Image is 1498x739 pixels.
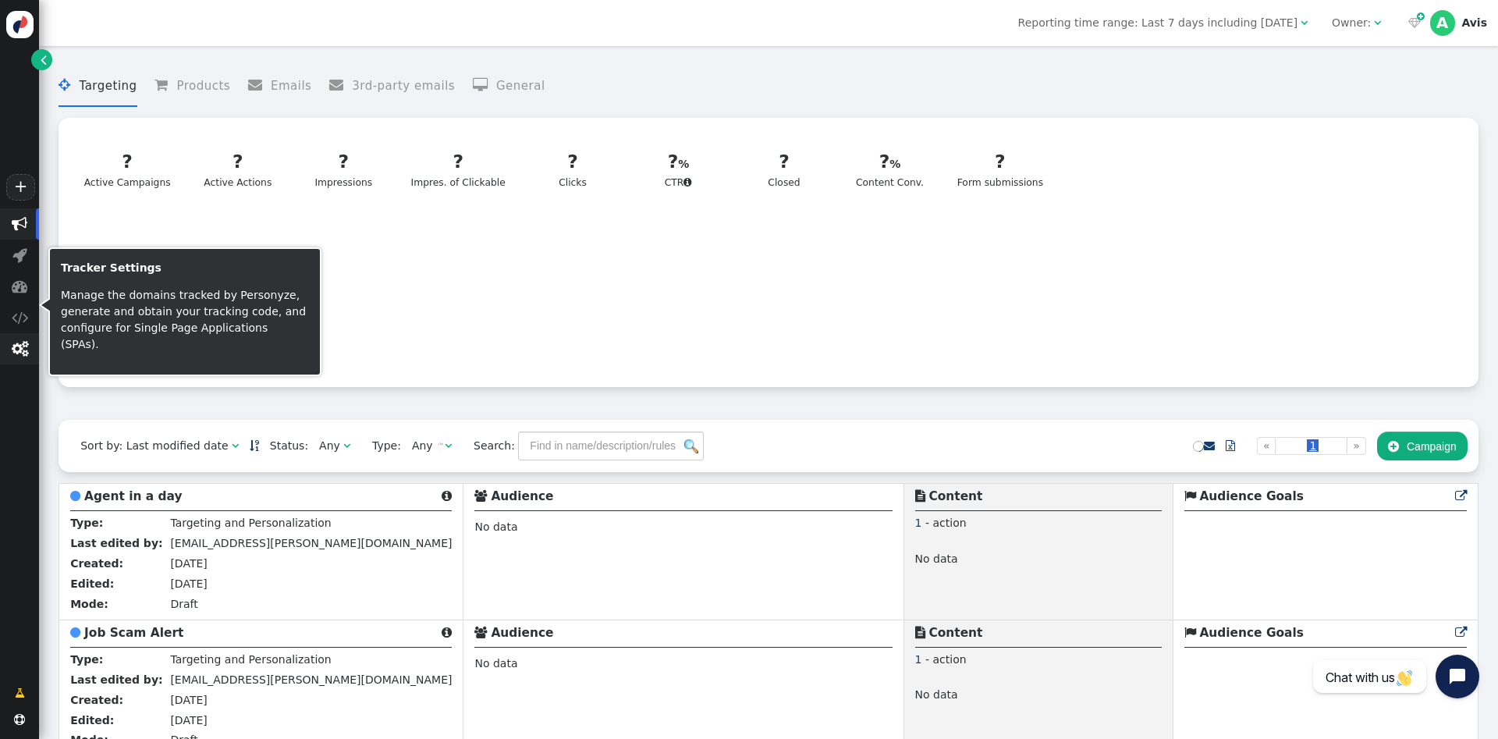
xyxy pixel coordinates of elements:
[250,439,259,452] a: 
[436,442,445,451] img: loading.gif
[915,627,925,638] span: 
[250,440,259,451] span: Sorted in descending order
[1204,440,1215,451] span: 
[154,78,176,92] span: 
[915,490,925,502] span: 
[70,694,123,706] b: Created:
[70,490,80,502] span: 
[1430,10,1455,35] div: A
[70,557,123,570] b: Created:
[329,78,352,92] span: 
[170,537,452,549] span: [EMAIL_ADDRESS][PERSON_NAME][DOMAIN_NAME]
[915,552,958,569] span: No data
[473,78,496,92] span: 
[59,66,137,107] li: Targeting
[412,438,433,454] div: Any
[1018,16,1297,29] span: Reporting time range: Last 7 days including [DATE]
[70,673,162,686] b: Last edited by:
[1199,489,1304,503] b: Audience Goals
[474,657,517,670] span: No data
[232,440,239,451] span: 
[1461,16,1487,30] div: Avis
[70,537,162,549] b: Last edited by:
[1257,437,1276,455] a: «
[361,438,401,454] span: Type:
[1215,432,1246,460] a: 
[683,177,692,187] span: 
[746,148,823,190] div: Closed
[915,653,922,666] span: 1
[442,490,452,502] span: 
[6,11,34,38] img: logo-icon.svg
[1417,10,1425,23] span: 
[1405,15,1424,31] a:  
[929,626,983,640] b: Content
[154,66,230,107] li: Products
[74,139,180,200] a: ?Active Campaigns
[70,517,103,529] b: Type:
[4,679,36,707] a: 
[1184,627,1196,638] span: 
[411,148,506,176] div: ?
[851,148,928,176] div: ?
[80,438,228,454] div: Sort by: Last modified date
[296,139,392,200] a: ?Impressions
[534,148,612,190] div: Clicks
[491,489,553,503] b: Audience
[70,627,80,638] span: 
[957,148,1043,176] div: ?
[15,685,25,702] span: 
[1307,439,1319,452] span: 1
[957,148,1043,190] div: Form submissions
[518,432,704,460] input: Find in name/description/rules
[1408,17,1421,28] span: 
[1455,490,1467,502] span: 
[401,139,515,200] a: ?Impres. of Clickable
[640,148,717,176] div: ?
[929,489,983,503] b: Content
[684,439,698,453] img: icon_search.png
[170,673,452,686] span: [EMAIL_ADDRESS][PERSON_NAME][DOMAIN_NAME]
[84,148,171,176] div: ?
[12,279,27,294] span: 
[474,520,517,533] span: No data
[59,78,79,92] span: 
[31,49,52,70] a: 
[200,148,277,190] div: Active Actions
[445,440,452,451] span: 
[411,148,506,190] div: Impres. of Clickable
[1455,626,1467,640] a: 
[6,174,34,201] a: +
[343,440,350,451] span: 
[1388,440,1399,453] span: 
[305,148,382,190] div: Impressions
[947,139,1053,200] a: ?Form submissions
[524,139,620,200] a: ?Clicks
[84,148,171,190] div: Active Campaigns
[1374,17,1381,28] span: 
[442,627,452,638] span: 
[84,489,182,503] b: Agent in a day
[1455,627,1467,638] span: 
[248,78,271,92] span: 
[70,653,103,666] b: Type:
[329,66,455,107] li: 3rd-party emails
[534,148,612,176] div: ?
[746,148,823,176] div: ?
[259,438,308,454] span: Status:
[1199,626,1304,640] b: Audience Goals
[1226,440,1235,451] span: 
[170,517,331,529] span: Targeting and Personalization
[1455,489,1467,503] a: 
[915,688,958,705] span: No data
[41,52,47,68] span: 
[200,148,277,176] div: ?
[474,627,487,638] span: 
[1184,490,1196,502] span: 
[190,139,286,200] a: ?Active Actions
[84,626,183,640] b: Job Scam Alert
[842,139,938,200] a: ?Content Conv.
[12,247,27,263] span: 
[736,139,832,200] a: ?Closed
[170,557,207,570] span: [DATE]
